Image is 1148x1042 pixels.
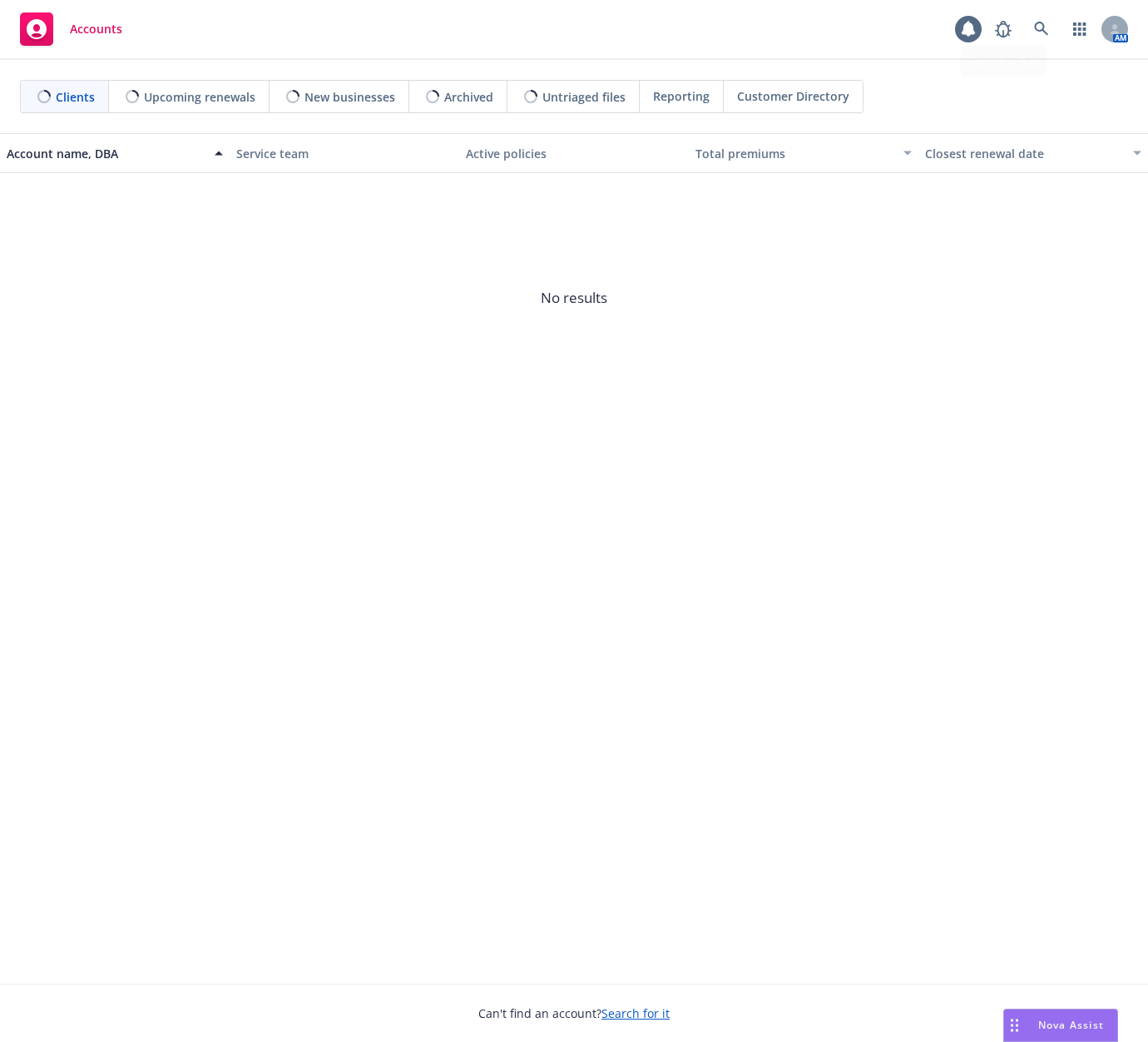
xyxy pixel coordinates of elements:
[737,87,849,105] span: Customer Directory
[925,145,1123,162] div: Closest renewal date
[918,133,1148,173] button: Closest renewal date
[230,133,459,173] button: Service team
[1025,12,1058,46] a: Search
[13,6,129,52] a: Accounts
[695,145,893,162] div: Total premiums
[601,1005,670,1021] a: Search for it
[478,1005,670,1022] span: Can't find an account?
[689,133,918,173] button: Total premiums
[1038,1018,1104,1032] span: Nova Assist
[444,88,493,106] span: Archived
[236,145,453,162] div: Service team
[56,88,95,106] span: Clients
[304,88,395,106] span: New businesses
[542,88,626,106] span: Untriaged files
[1063,12,1096,46] a: Switch app
[144,88,255,106] span: Upcoming renewals
[987,12,1020,46] a: Report a Bug
[70,22,122,36] span: Accounts
[7,145,205,162] div: Account name, DBA
[653,87,710,105] span: Reporting
[466,145,682,162] div: Active policies
[1004,1010,1025,1041] div: Drag to move
[459,133,689,173] button: Active policies
[1003,1009,1118,1042] button: Nova Assist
